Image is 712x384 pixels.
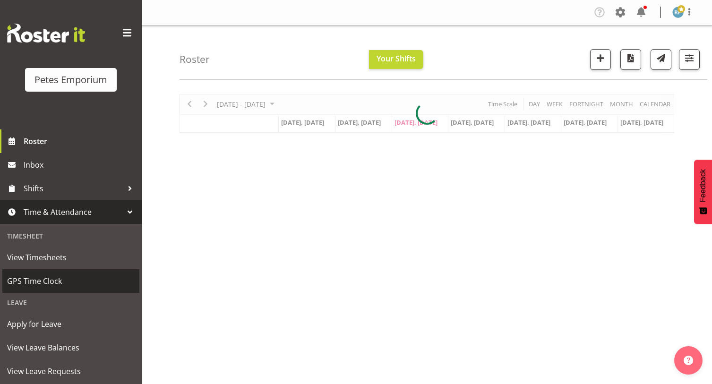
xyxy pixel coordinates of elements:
span: Apply for Leave [7,317,135,331]
button: Filter Shifts [679,49,700,70]
span: Time & Attendance [24,205,123,219]
span: Shifts [24,181,123,196]
span: Your Shifts [377,53,416,64]
div: Petes Emporium [34,73,107,87]
button: Your Shifts [369,50,423,69]
button: Add a new shift [590,49,611,70]
img: help-xxl-2.png [684,356,693,365]
span: View Leave Requests [7,364,135,378]
h4: Roster [180,54,210,65]
button: Feedback - Show survey [694,160,712,224]
img: Rosterit website logo [7,24,85,43]
div: Leave [2,293,139,312]
a: Apply for Leave [2,312,139,336]
a: View Leave Balances [2,336,139,359]
a: GPS Time Clock [2,269,139,293]
span: GPS Time Clock [7,274,135,288]
span: Feedback [699,169,707,202]
img: reina-puketapu721.jpg [672,7,684,18]
span: View Timesheets [7,250,135,265]
a: View Timesheets [2,246,139,269]
span: Inbox [24,158,137,172]
a: View Leave Requests [2,359,139,383]
span: Roster [24,134,137,148]
div: Timesheet [2,226,139,246]
button: Download a PDF of the roster according to the set date range. [620,49,641,70]
button: Send a list of all shifts for the selected filtered period to all rostered employees. [651,49,671,70]
span: View Leave Balances [7,341,135,355]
